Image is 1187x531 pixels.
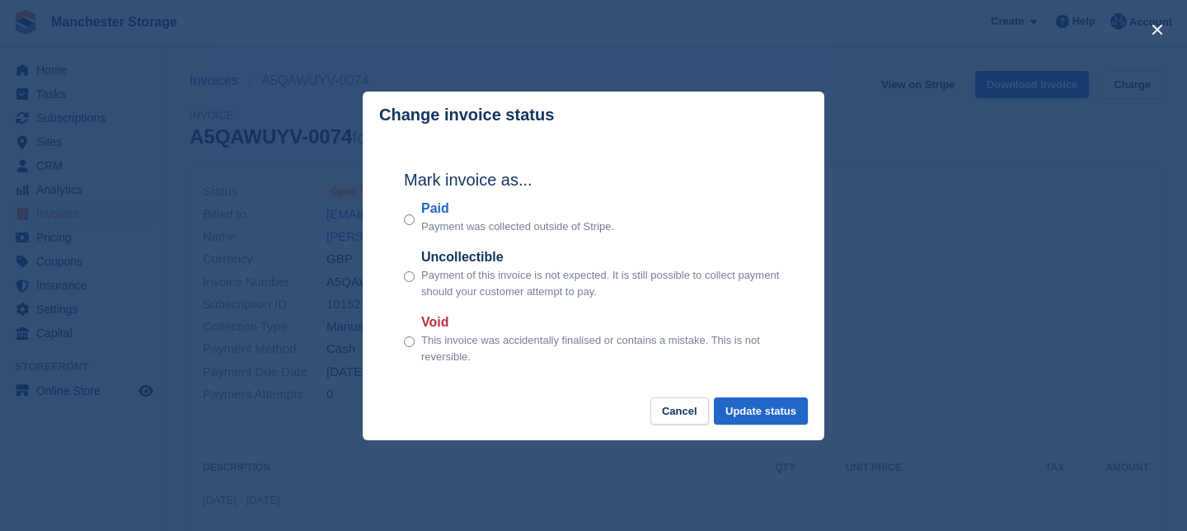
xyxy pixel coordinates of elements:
[714,397,808,425] button: Update status
[404,167,783,192] h2: Mark invoice as...
[421,219,614,235] p: Payment was collected outside of Stripe.
[421,247,783,267] label: Uncollectible
[421,199,614,219] label: Paid
[1144,16,1171,43] button: close
[421,312,783,332] label: Void
[421,332,783,364] p: This invoice was accidentally finalised or contains a mistake. This is not reversible.
[421,267,783,299] p: Payment of this invoice is not expected. It is still possible to collect payment should your cust...
[379,106,554,125] p: Change invoice status
[650,397,709,425] button: Cancel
